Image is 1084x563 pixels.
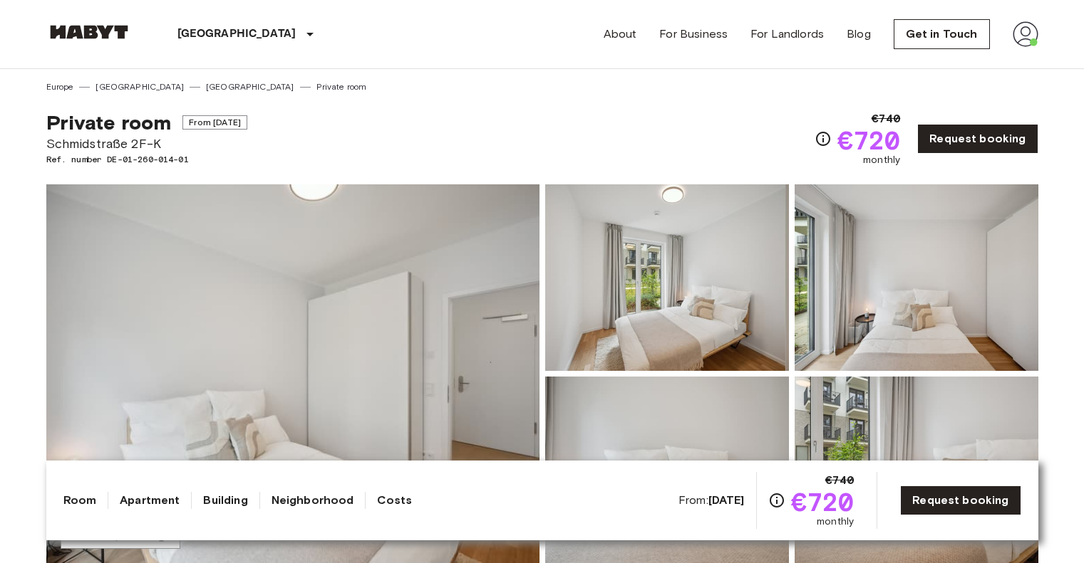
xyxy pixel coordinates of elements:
[708,493,745,507] b: [DATE]
[815,130,832,147] svg: Check cost overview for full price breakdown. Please note that discounts apply to new joiners onl...
[46,153,247,166] span: Ref. number DE-01-260-014-01
[182,115,247,130] span: From [DATE]
[46,110,172,135] span: Private room
[795,184,1038,371] img: Picture of unit DE-01-260-014-01
[177,26,296,43] p: [GEOGRAPHIC_DATA]
[817,515,854,529] span: monthly
[46,135,247,153] span: Schmidstraße 2F-K
[46,25,132,39] img: Habyt
[872,110,901,127] span: €740
[120,492,180,509] a: Apartment
[46,184,540,563] img: Marketing picture of unit DE-01-260-014-01
[847,26,871,43] a: Blog
[545,184,789,371] img: Picture of unit DE-01-260-014-01
[659,26,728,43] a: For Business
[96,80,184,93] a: [GEOGRAPHIC_DATA]
[791,489,855,515] span: €720
[63,492,97,509] a: Room
[316,80,367,93] a: Private room
[917,124,1038,154] a: Request booking
[377,492,412,509] a: Costs
[203,492,247,509] a: Building
[272,492,354,509] a: Neighborhood
[750,26,824,43] a: For Landlords
[1013,21,1038,47] img: avatar
[863,153,900,167] span: monthly
[46,80,74,93] a: Europe
[604,26,637,43] a: About
[837,127,901,153] span: €720
[900,485,1021,515] a: Request booking
[825,472,855,489] span: €740
[206,80,294,93] a: [GEOGRAPHIC_DATA]
[894,19,990,49] a: Get in Touch
[795,377,1038,563] img: Picture of unit DE-01-260-014-01
[545,377,789,563] img: Picture of unit DE-01-260-014-01
[768,492,785,509] svg: Check cost overview for full price breakdown. Please note that discounts apply to new joiners onl...
[678,493,745,508] span: From:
